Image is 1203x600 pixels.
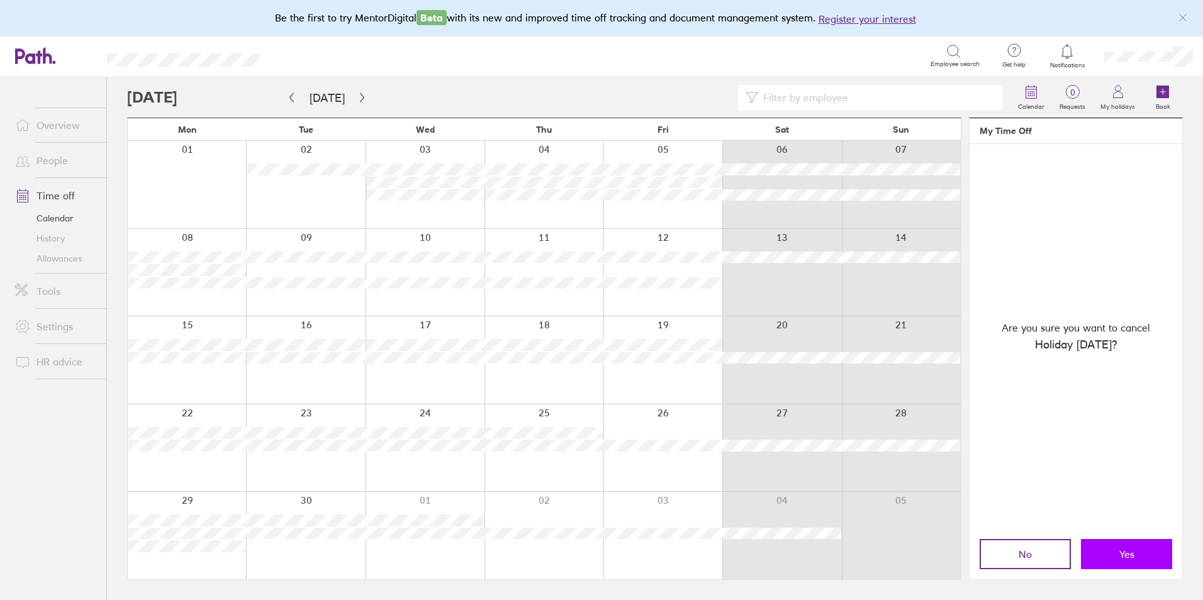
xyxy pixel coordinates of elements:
[536,125,552,135] span: Thu
[5,279,106,304] a: Tools
[1047,43,1088,69] a: Notifications
[1052,77,1093,118] a: 0Requests
[980,539,1071,569] button: No
[970,144,1182,529] div: Are you sure you want to cancel
[5,314,106,339] a: Settings
[1143,77,1183,118] a: Book
[1010,99,1052,111] label: Calendar
[775,125,789,135] span: Sat
[417,10,447,25] span: Beta
[1119,548,1134,560] span: Yes
[1148,99,1178,111] label: Book
[5,349,106,374] a: HR advice
[1019,548,1032,560] span: No
[1035,336,1117,353] span: Holiday [DATE] ?
[1052,87,1093,97] span: 0
[5,183,106,208] a: Time off
[1093,99,1143,111] label: My holidays
[657,125,669,135] span: Fri
[299,87,355,108] button: [DATE]
[758,86,995,109] input: Filter by employee
[1081,539,1172,569] button: Yes
[275,10,929,26] div: Be the first to try MentorDigital with its new and improved time off tracking and document manage...
[931,60,980,68] span: Employee search
[5,228,106,248] a: History
[893,125,909,135] span: Sun
[5,148,106,173] a: People
[5,208,106,228] a: Calendar
[299,125,313,135] span: Tue
[993,61,1034,69] span: Get help
[5,113,106,138] a: Overview
[1052,99,1093,111] label: Requests
[178,125,197,135] span: Mon
[294,50,327,61] div: Search
[416,125,435,135] span: Wed
[1047,62,1088,69] span: Notifications
[819,11,916,26] button: Register your interest
[1010,77,1052,118] a: Calendar
[5,248,106,269] a: Allowances
[970,118,1182,144] header: My Time Off
[1093,77,1143,118] a: My holidays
